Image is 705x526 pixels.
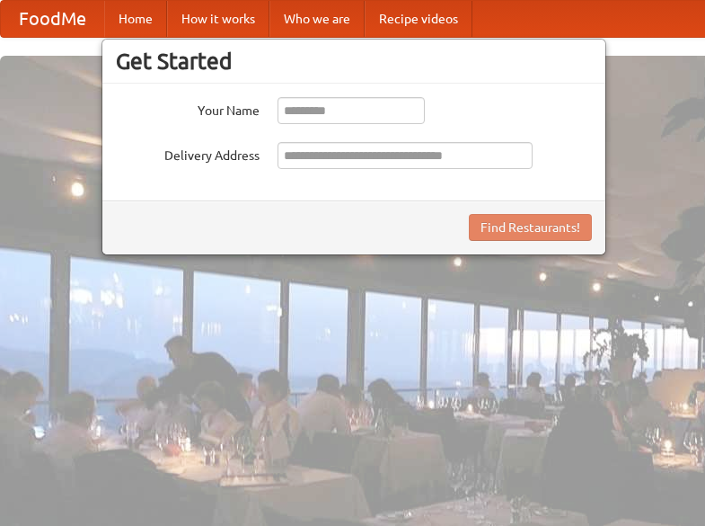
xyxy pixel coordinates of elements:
[167,1,269,37] a: How it works
[365,1,472,37] a: Recipe videos
[116,48,592,75] h3: Get Started
[116,97,260,120] label: Your Name
[469,214,592,241] button: Find Restaurants!
[116,142,260,165] label: Delivery Address
[1,1,104,37] a: FoodMe
[269,1,365,37] a: Who we are
[104,1,167,37] a: Home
